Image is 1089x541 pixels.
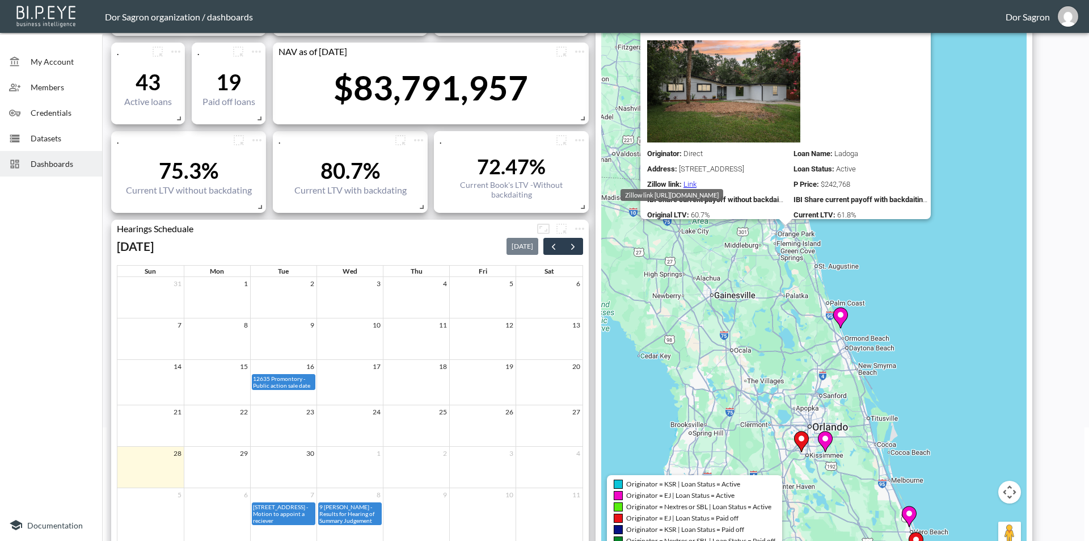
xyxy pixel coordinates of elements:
a: Link [683,180,697,188]
strong: P Price : [793,180,819,188]
strong: Loan Status : [793,165,834,173]
div: 12635 Promontory - Public action sale date [252,375,315,389]
td: September 24, 2025 [316,405,383,447]
td: September 28, 2025 [117,447,184,488]
a: Monday [208,266,226,276]
a: October 4, 2025 [574,447,583,460]
span: Chart settings [571,43,589,61]
td: September 5, 2025 [450,277,516,318]
a: September 5, 2025 [507,277,516,290]
a: Sunday [142,266,158,276]
td: September 1, 2025 [184,277,250,318]
strong: IBI Share current payoff with backdaiting : [793,195,929,204]
a: Tuesday [276,266,291,276]
strong: Original LTV : [647,211,689,219]
td: September 10, 2025 [316,318,383,359]
button: Fullscreen [534,220,552,238]
div: Zillow link https://www.zillow.com/homedetails/8151-Ladoga-Ave-Jacksonville-FL-32217/44559705_zpid/ [647,180,784,188]
a: September 19, 2025 [503,360,516,373]
a: September 10, 2025 [370,318,383,332]
a: October 8, 2025 [374,488,383,501]
span: Attach chart to a group [149,45,167,56]
a: September 8, 2025 [242,318,250,332]
td: September 4, 2025 [383,277,450,318]
div: Address 8151 Ladoga Ave, Jacksonville, FL 32217 [647,165,784,173]
button: dor_s@ibi.co.il [1050,3,1086,30]
a: September 24, 2025 [370,405,383,418]
div: . [111,135,230,145]
td: September 3, 2025 [316,277,383,318]
div: Loan Name Ladoga [793,149,931,158]
strong: Address : [647,165,677,173]
button: more [248,131,266,149]
div: Hearings Scheduale [111,223,534,234]
button: more [410,131,428,149]
td: September 27, 2025 [516,405,583,447]
span: Chart settings [248,131,266,149]
a: October 10, 2025 [503,488,516,501]
button: more [230,131,248,149]
a: October 9, 2025 [441,488,449,501]
span: Chart settings [571,131,589,149]
span: Originator = EJ | Loan Status = Active [626,491,735,500]
td: September 22, 2025 [184,405,250,447]
span: Chart settings [571,220,589,238]
td: September 16, 2025 [250,359,316,405]
a: Wednesday [340,266,360,276]
a: September 28, 2025 [171,447,184,460]
td: October 1, 2025 [316,447,383,488]
td: September 11, 2025 [383,318,450,359]
button: more [571,43,589,61]
a: October 6, 2025 [242,488,250,501]
div: 43 [124,69,172,95]
a: September 2, 2025 [308,277,316,290]
a: September 9, 2025 [308,318,316,332]
button: more [571,220,589,238]
button: Previous month [543,238,564,255]
a: Thursday [408,266,425,276]
div: NAV as of 31/08/2025 [273,46,552,57]
button: more [167,43,185,61]
td: September 12, 2025 [450,318,516,359]
a: September 18, 2025 [437,360,449,373]
a: September 12, 2025 [503,318,516,332]
img: 1af3f7cb73970d8b0a18ff6ef270e722 [1058,6,1078,27]
a: September 22, 2025 [238,405,250,418]
a: September 11, 2025 [437,318,449,332]
div: . [192,46,229,57]
span: Originator = EJ | Loan Status = Paid off [626,514,738,522]
td: September 9, 2025 [250,318,316,359]
div: Zillow link [URL][DOMAIN_NAME] [621,189,723,201]
a: September 7, 2025 [175,318,184,332]
div: . [273,135,391,145]
td: September 29, 2025 [184,447,250,488]
button: more [552,131,571,149]
td: September 14, 2025 [117,359,184,405]
td: August 31, 2025 [117,277,184,318]
h2: [DATE] [117,239,154,253]
span: Attach chart to a group [230,133,248,144]
button: more [229,43,247,61]
span: Originator = Nextres or SBL | Loan Status = Active [626,502,771,511]
div: 80.7% [294,157,407,183]
td: October 3, 2025 [450,447,516,488]
div: [STREET_ADDRESS] - Motion to appoint a reciever [252,503,315,525]
button: more [391,131,410,149]
a: September 3, 2025 [374,277,383,290]
span: Attach chart to a group [552,133,571,144]
div: Current LTV 0.618 [793,211,931,219]
a: September 23, 2025 [304,405,316,418]
strong: Current LTV : [793,211,835,219]
div: Current LTV without backdating [126,184,252,195]
a: September 29, 2025 [238,447,250,460]
strong: Zillow link : [647,180,682,188]
td: September 20, 2025 [516,359,583,405]
span: Attach chart to a group [552,222,571,233]
span: Datasets [31,132,93,144]
a: September 25, 2025 [437,405,449,418]
span: Members [31,81,93,93]
td: September 26, 2025 [450,405,516,447]
img: bipeye-logo [14,3,79,28]
a: September 13, 2025 [570,318,583,332]
a: October 3, 2025 [507,447,516,460]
